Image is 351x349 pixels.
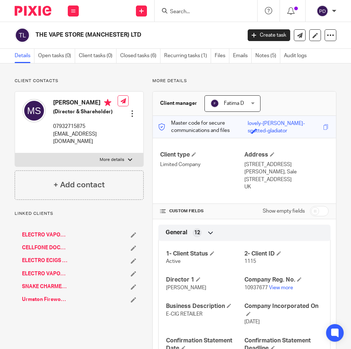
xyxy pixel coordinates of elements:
[244,250,323,258] h4: 2- Client ID
[22,244,68,251] a: CELLFONE DOCTOR LIMITED (CHARLTON SHOP)
[53,179,105,191] h4: + Add contact
[169,9,235,15] input: Search
[194,229,200,236] span: 12
[317,5,328,17] img: svg%3E
[22,283,68,290] a: SNAKE CHARMER LIMITED (MACCLESFIELD)
[166,285,206,290] span: [PERSON_NAME]
[15,6,51,16] img: Pixie
[160,100,197,107] h3: Client manager
[233,49,252,63] a: Emails
[244,183,329,191] p: UK
[79,49,117,63] a: Client tasks (0)
[22,296,68,303] a: Urmston Fireworks Limited
[284,49,310,63] a: Audit logs
[166,312,203,317] span: E-CIG RETAILER
[38,49,75,63] a: Open tasks (0)
[166,259,181,264] span: Active
[22,270,68,278] a: ELECTRO VAPOURS UK LTD ( MACCLESFIELD)
[263,207,305,215] label: Show empty fields
[53,108,118,115] h5: (Director & Shareholder)
[244,151,329,159] h4: Address
[215,49,229,63] a: Files
[248,29,290,41] a: Create task
[160,161,244,168] p: Limited Company
[152,78,336,84] p: More details
[166,250,244,258] h4: 1- Client Status
[164,49,211,63] a: Recurring tasks (1)
[244,276,323,284] h4: Company Reg. No.
[244,176,329,183] p: [STREET_ADDRESS]
[53,99,118,108] h4: [PERSON_NAME]
[120,49,160,63] a: Closed tasks (6)
[22,231,68,239] a: ELECTRO VAPOURS LTD (CHORLTON SHOP)
[36,31,196,39] h2: THE VAPE STORE (MANCHESTER) LTD
[104,99,111,106] i: Primary
[160,208,244,214] h4: CUSTOM FIELDS
[160,151,244,159] h4: Client type
[166,276,244,284] h4: Director 1
[22,257,68,264] a: ELECTRO ECIGS LIMITED (URMESTON SHOP 2ND HALF))
[224,101,244,106] span: Fatima D
[269,285,293,290] a: View more
[53,131,118,146] p: [EMAIL_ADDRESS][DOMAIN_NAME]
[166,229,187,236] span: General
[15,78,144,84] p: Client contacts
[210,99,219,108] img: svg%3E
[100,157,124,163] p: More details
[248,120,321,128] div: lovely-[PERSON_NAME]-spotted-gladiator
[244,319,260,324] span: [DATE]
[244,259,256,264] span: 1115
[15,27,30,43] img: svg%3E
[255,49,280,63] a: Notes (5)
[15,49,34,63] a: Details
[166,302,244,310] h4: Business Description
[158,120,248,135] p: Master code for secure communications and files
[22,99,46,122] img: svg%3E
[244,161,329,176] p: [STREET_ADDRESS][PERSON_NAME], Sale
[15,211,144,217] p: Linked clients
[244,285,268,290] span: 10937677
[53,123,118,130] p: 07932715875
[244,302,323,318] h4: Company Incorporated On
